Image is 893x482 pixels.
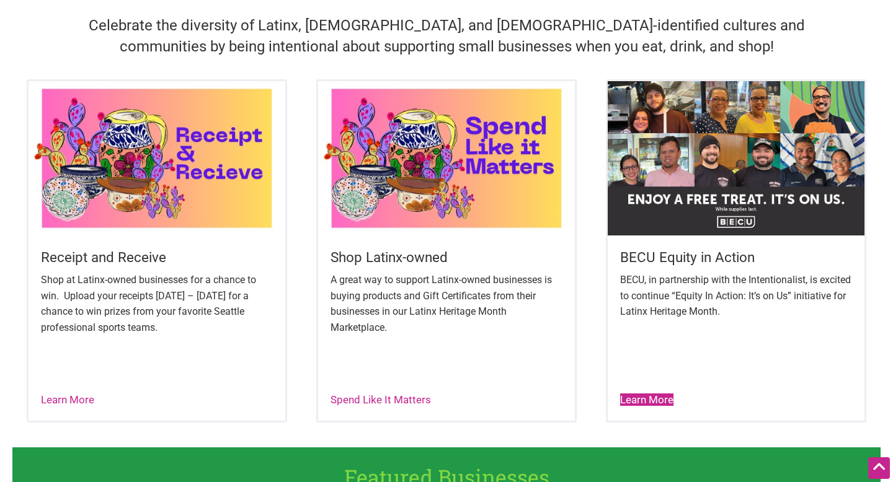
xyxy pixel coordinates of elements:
a: Spend Like It Matters [331,393,431,406]
h5: Shop Latinx-owned [331,248,562,267]
h4: Celebrate the diversity of Latinx, [DEMOGRAPHIC_DATA], and [DEMOGRAPHIC_DATA]-identified cultures... [56,15,837,57]
img: Equity in Action - Latinx Heritage Month [608,81,864,235]
h5: BECU Equity in Action [620,248,852,267]
p: A great way to support Latinx-owned businesses is buying products and Gift Certificates from thei... [331,272,562,335]
a: Learn More [41,393,94,406]
img: Latinx / Hispanic Heritage Month [29,81,285,235]
p: Shop at Latinx-owned businesses for a chance to win. Upload your receipts [DATE] – [DATE] for a c... [41,272,273,335]
div: Scroll Back to Top [868,457,890,479]
img: Latinx / Hispanic Heritage Month [318,81,575,235]
h5: Receipt and Receive [41,248,273,267]
a: Learn More [620,393,673,406]
p: BECU, in partnership with the Intentionalist, is excited to continue “Equity In Action: It’s on U... [620,272,852,320]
